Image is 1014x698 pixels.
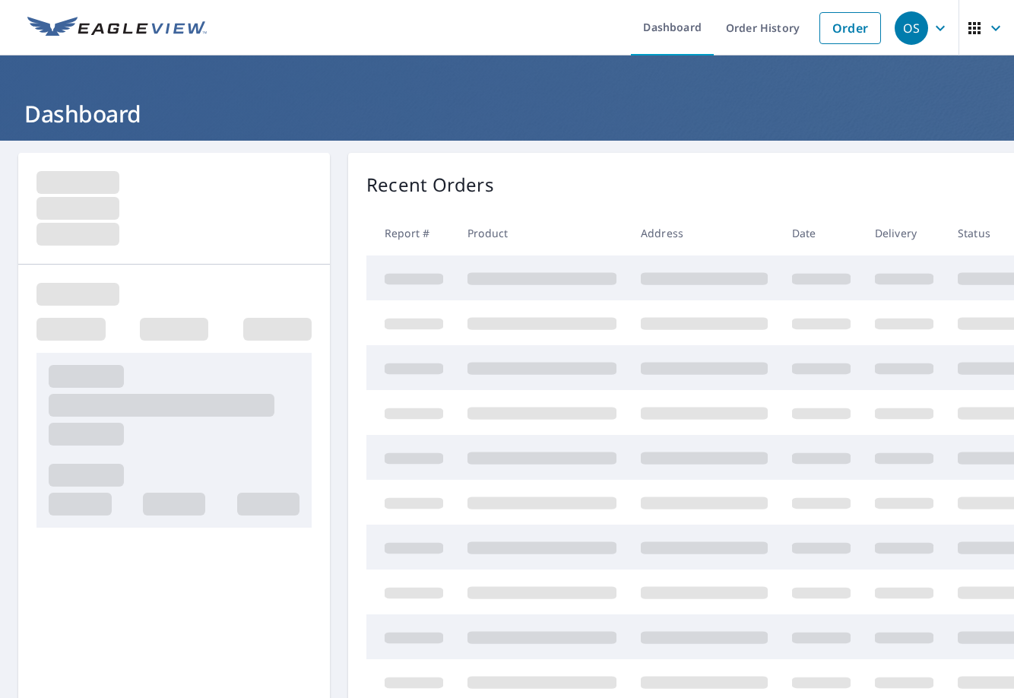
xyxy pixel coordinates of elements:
[819,12,881,44] a: Order
[780,211,863,255] th: Date
[455,211,629,255] th: Product
[629,211,780,255] th: Address
[863,211,946,255] th: Delivery
[366,171,494,198] p: Recent Orders
[366,211,455,255] th: Report #
[895,11,928,45] div: OS
[27,17,207,40] img: EV Logo
[18,98,996,129] h1: Dashboard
